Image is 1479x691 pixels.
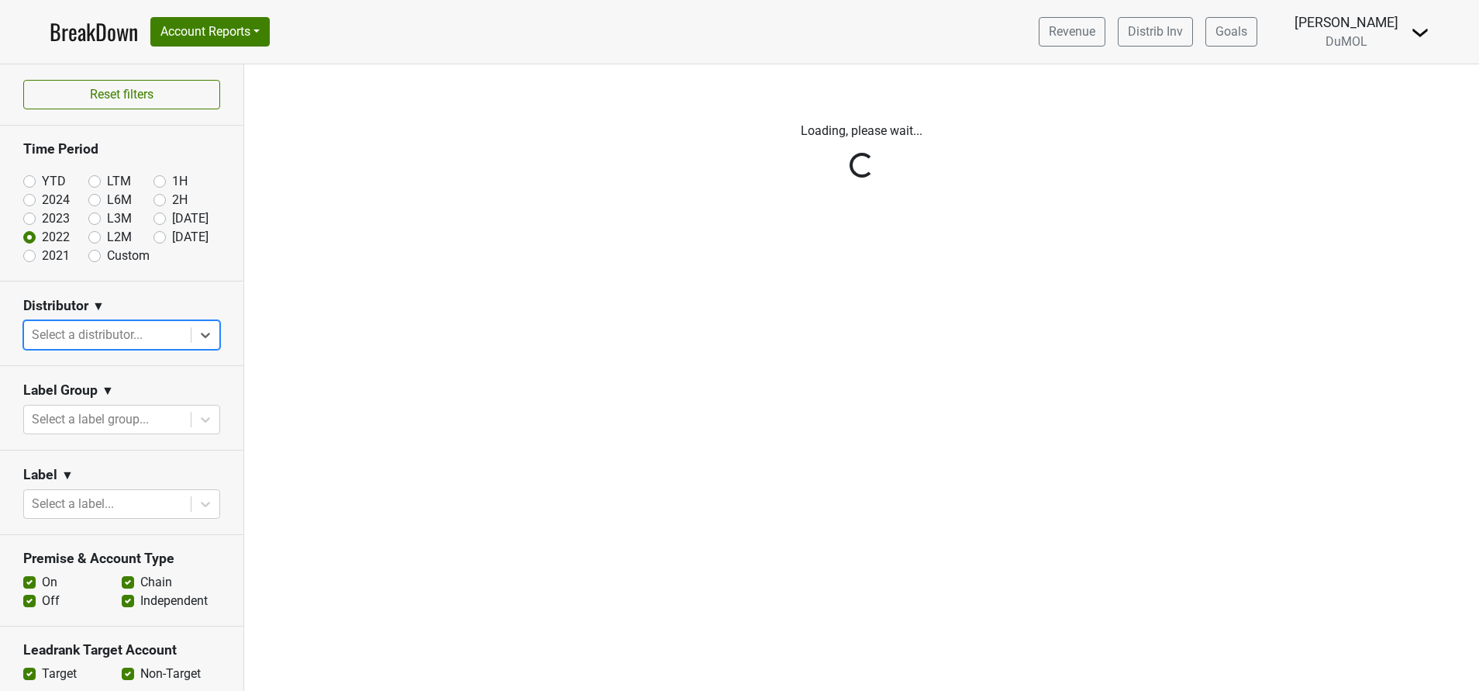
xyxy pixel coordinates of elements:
button: Account Reports [150,17,270,47]
span: DuMOL [1326,34,1367,49]
div: [PERSON_NAME] [1295,12,1398,33]
p: Loading, please wait... [432,122,1292,140]
a: Goals [1205,17,1257,47]
img: Dropdown Menu [1411,23,1429,42]
a: BreakDown [50,16,138,48]
a: Distrib Inv [1118,17,1193,47]
a: Revenue [1039,17,1105,47]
